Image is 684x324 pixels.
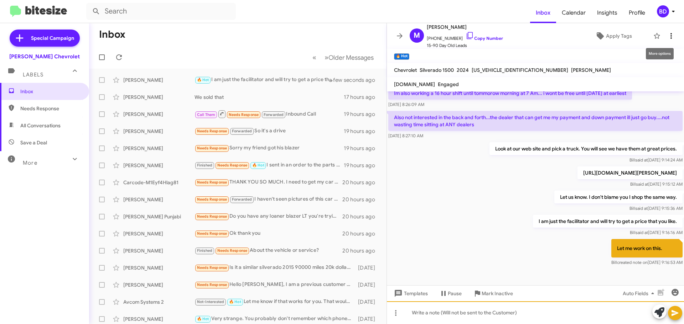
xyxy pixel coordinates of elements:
[354,281,381,288] div: [DATE]
[606,30,632,42] span: Apply Tags
[20,105,81,112] span: Needs Response
[20,122,61,129] span: All Conversations
[195,144,344,152] div: Sorry my friend got his blazer
[427,31,503,42] span: [PHONE_NUMBER]
[617,260,648,265] span: created note on
[195,195,342,203] div: I haven't seen pictures of this car I noticed
[123,162,195,169] div: [PERSON_NAME]
[354,298,381,306] div: [DATE]
[217,163,248,168] span: Needs Response
[533,215,683,228] p: I am just the facilitator and will try to get a price that you like.
[571,67,611,73] span: [PERSON_NAME]
[252,163,264,168] span: 🔥 Hot
[344,145,381,152] div: 19 hours ago
[230,196,254,203] span: Forwarded
[123,230,195,237] div: [PERSON_NAME]
[197,180,227,185] span: Needs Response
[195,76,338,84] div: I am just the facilitator and will try to get a price that you like.
[623,287,657,300] span: Auto Fields
[23,160,37,166] span: More
[530,2,556,23] a: Inbox
[434,287,467,300] button: Pause
[195,246,342,255] div: About the vehicle or service?
[309,50,378,65] nav: Page navigation example
[338,76,381,84] div: a few seconds ago
[448,287,462,300] span: Pause
[427,23,503,31] span: [PERSON_NAME]
[623,2,651,23] a: Profile
[394,81,435,87] span: [DOMAIN_NAME]
[195,212,342,221] div: Do you have any loaner blazer LT you're trying to lease out
[197,214,227,219] span: Needs Response
[617,287,663,300] button: Auto Fields
[20,139,47,146] span: Save a Deal
[387,287,434,300] button: Templates
[195,110,344,118] div: Inbound Call
[123,145,195,152] div: [PERSON_NAME]
[354,315,381,323] div: [DATE]
[123,196,195,203] div: [PERSON_NAME]
[394,53,409,60] small: 🔥 Hot
[388,102,424,107] span: [DATE] 8:26:09 AM
[388,111,683,131] p: Also not interested in the back and forth...the dealer that can get me my payment and down paymen...
[393,287,428,300] span: Templates
[554,191,683,203] p: Let us know. I don't blame you I shop the same way.
[630,230,683,235] span: Bill [DATE] 9:16:16 AM
[344,111,381,118] div: 19 hours ago
[325,53,328,62] span: »
[635,157,648,163] span: said at
[229,112,259,117] span: Needs Response
[414,30,420,41] span: M
[646,48,674,59] div: More options
[217,248,248,253] span: Needs Response
[197,265,227,270] span: Needs Response
[388,133,423,138] span: [DATE] 8:27:10 AM
[123,111,195,118] div: [PERSON_NAME]
[657,5,669,17] div: BD
[344,128,381,135] div: 19 hours ago
[629,157,683,163] span: Bill [DATE] 9:14:24 AM
[23,71,43,78] span: Labels
[123,179,195,186] div: Carcode-M1Eyf4Hlag81
[197,163,213,168] span: Finished
[195,281,354,289] div: Hello [PERSON_NAME], I am a previous customer of you guys w a z06 purchase, just wanted to check ...
[629,206,683,211] span: Bill [DATE] 9:15:36 AM
[630,181,683,187] span: Bill [DATE] 9:15:12 AM
[195,161,344,169] div: I sent in an order to the parts department for front front-mounted camera for my [STREET_ADDRESS]...
[195,315,354,323] div: Very strange. You probably don't remember which phone number that was that you called?
[197,112,216,117] span: Call Them
[123,247,195,254] div: [PERSON_NAME]
[457,67,469,73] span: 2024
[611,239,683,257] p: Let me work on this.
[195,127,344,135] div: So it's a drive
[123,76,195,84] div: [PERSON_NAME]
[467,287,519,300] button: Mark Inactive
[466,36,503,41] a: Copy Number
[229,299,241,304] span: 🔥 Hot
[197,282,227,287] span: Needs Response
[197,78,209,82] span: 🔥 Hot
[611,260,683,265] span: Bill [DATE] 9:16:53 AM
[123,315,195,323] div: [PERSON_NAME]
[195,264,354,272] div: Is it a similar silverado 2015 90000 miles 20k dollars
[123,94,195,101] div: [PERSON_NAME]
[482,287,513,300] span: Mark Inactive
[342,247,381,254] div: 20 hours ago
[197,317,209,321] span: 🔥 Hot
[262,111,285,118] span: Forwarded
[489,142,683,155] p: Look at our web site and pick a truck. You will see we have them at great prices.
[635,206,648,211] span: said at
[388,87,632,100] p: Im also working a 16 hour shift until tommorow morning at 7 Am... i wont be free until [DATE] at ...
[342,179,381,186] div: 20 hours ago
[651,5,676,17] button: BD
[636,230,648,235] span: said at
[123,281,195,288] div: [PERSON_NAME]
[328,54,374,62] span: Older Messages
[86,3,236,20] input: Search
[9,53,80,60] div: [PERSON_NAME] Chevrolet
[20,88,81,95] span: Inbox
[577,166,683,179] p: [URL][DOMAIN_NAME][PERSON_NAME]
[420,67,454,73] span: Silverado 1500
[438,81,459,87] span: Engaged
[197,129,227,133] span: Needs Response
